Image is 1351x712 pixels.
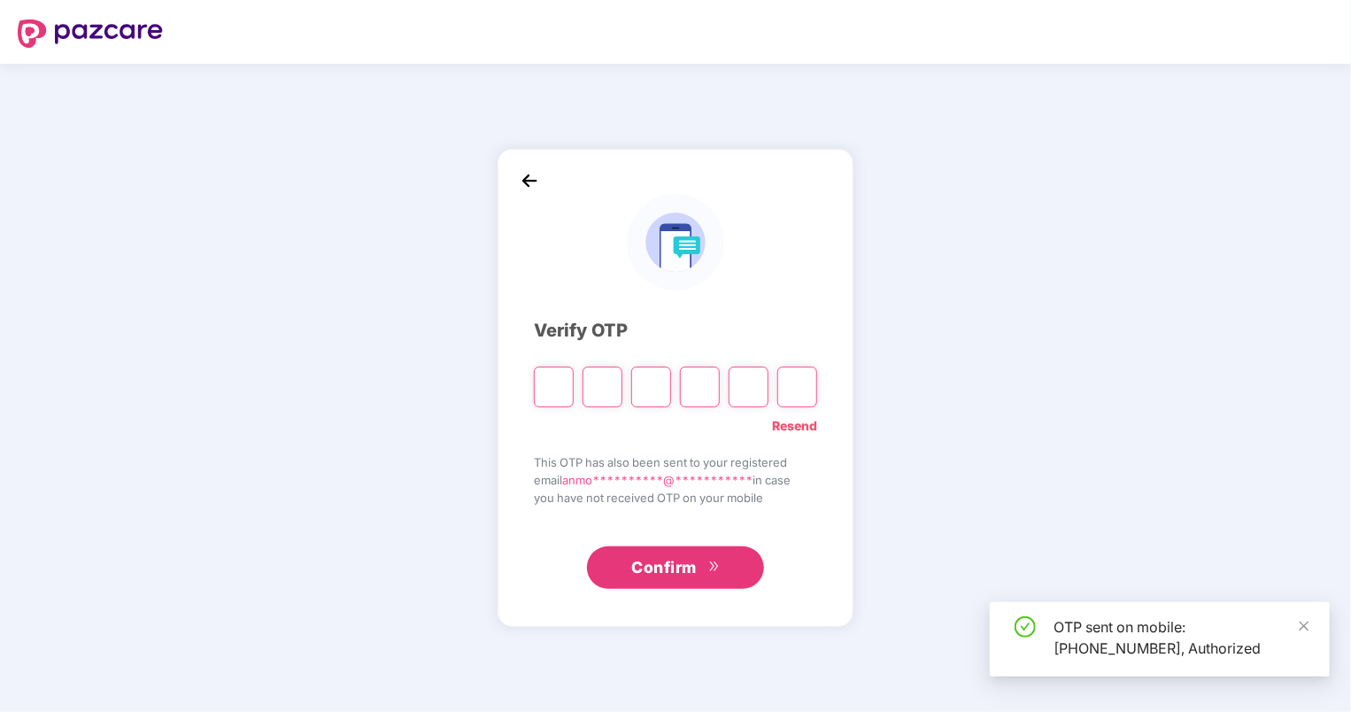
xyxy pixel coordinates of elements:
[631,367,671,407] input: Digit 3
[680,367,720,407] input: Digit 4
[587,546,764,589] button: Confirmdouble-right
[534,317,817,344] div: Verify OTP
[1015,616,1036,638] span: check-circle
[534,367,574,407] input: Please enter verification code. Digit 1
[534,489,817,507] span: you have not received OTP on your mobile
[534,471,817,489] span: email in case
[516,167,543,194] img: back_icon
[18,19,163,48] img: logo
[631,555,697,580] span: Confirm
[729,367,768,407] input: Digit 5
[777,367,817,407] input: Digit 6
[772,416,817,436] a: Resend
[1298,620,1310,632] span: close
[583,367,622,407] input: Digit 2
[708,561,720,575] span: double-right
[1054,616,1309,659] div: OTP sent on mobile: [PHONE_NUMBER], Authorized
[627,194,723,290] img: logo
[534,453,817,471] span: This OTP has also been sent to your registered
